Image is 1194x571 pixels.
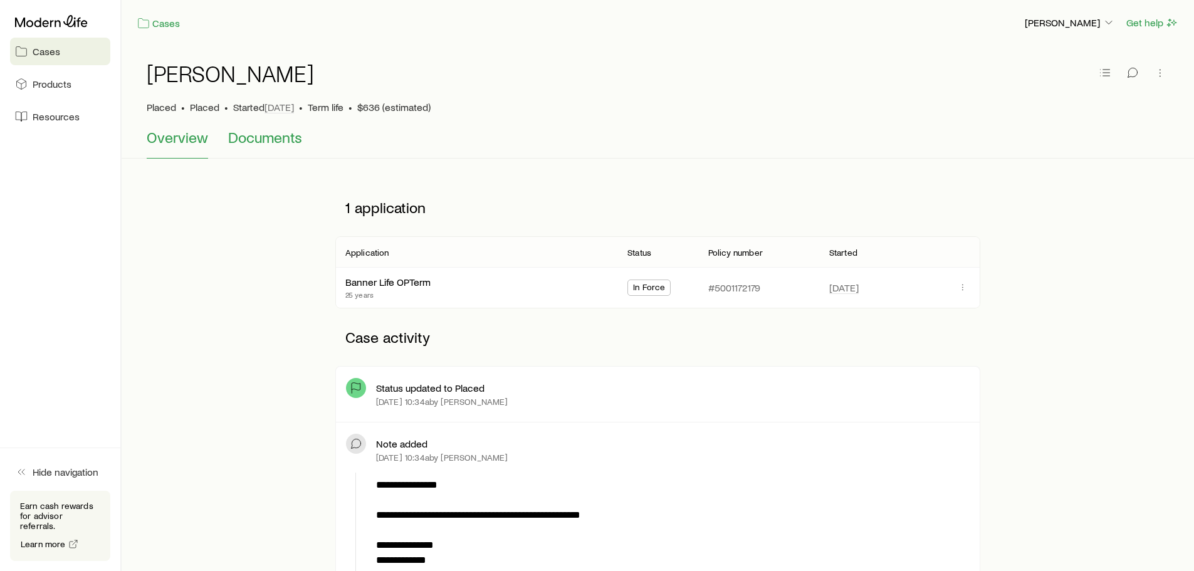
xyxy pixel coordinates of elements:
p: 25 years [345,290,431,300]
span: Cases [33,45,60,58]
span: $636 (estimated) [357,101,431,113]
div: Case details tabs [147,128,1169,159]
button: [PERSON_NAME] [1024,16,1116,31]
p: 1 application [335,189,980,226]
span: • [224,101,228,113]
a: Banner Life OPTerm [345,276,431,288]
a: Resources [10,103,110,130]
p: [PERSON_NAME] [1025,16,1115,29]
div: Banner Life OPTerm [345,276,431,289]
span: Overview [147,128,208,146]
h1: [PERSON_NAME] [147,61,314,86]
a: Cases [10,38,110,65]
span: [DATE] [829,281,859,294]
p: Status updated to Placed [376,382,484,394]
span: Placed [190,101,219,113]
p: Started [829,248,857,258]
p: [DATE] 10:34a by [PERSON_NAME] [376,397,508,407]
span: Resources [33,110,80,123]
p: Placed [147,101,176,113]
p: Started [233,101,294,113]
p: Application [345,248,389,258]
span: Documents [228,128,302,146]
a: Products [10,70,110,98]
span: Learn more [21,540,66,548]
span: Products [33,78,71,90]
div: Earn cash rewards for advisor referrals.Learn more [10,491,110,561]
p: Note added [376,437,427,450]
p: Status [627,248,651,258]
span: • [348,101,352,113]
p: #5001172179 [708,281,760,294]
p: Case activity [335,318,980,356]
p: Policy number [708,248,763,258]
p: [DATE] 10:34a by [PERSON_NAME] [376,453,508,463]
a: Cases [137,16,181,31]
span: • [181,101,185,113]
button: Hide navigation [10,458,110,486]
button: Get help [1126,16,1179,30]
span: In Force [633,282,665,295]
span: • [299,101,303,113]
span: [DATE] [264,101,294,113]
p: Earn cash rewards for advisor referrals. [20,501,100,531]
span: Term life [308,101,343,113]
span: Hide navigation [33,466,98,478]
